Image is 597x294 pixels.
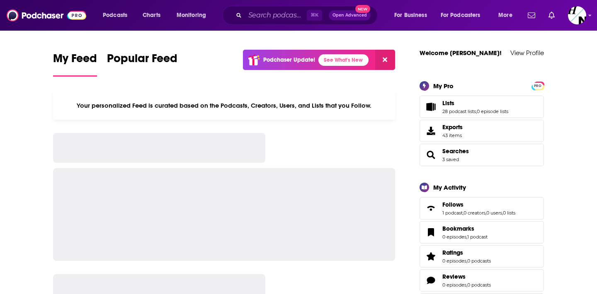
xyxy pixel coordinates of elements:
[103,10,127,21] span: Podcasts
[476,108,477,114] span: ,
[420,120,544,142] a: Exports
[53,92,395,120] div: Your personalized Feed is curated based on the Podcasts, Creators, Users, and Lists that you Follow.
[502,210,503,216] span: ,
[355,5,370,13] span: New
[422,202,439,214] a: Follows
[442,249,463,256] span: Ratings
[422,149,439,161] a: Searches
[422,101,439,113] a: Lists
[498,10,512,21] span: More
[524,8,539,22] a: Show notifications dropdown
[420,197,544,219] span: Follows
[510,49,544,57] a: View Profile
[503,210,515,216] a: 0 lists
[171,9,217,22] button: open menu
[442,99,454,107] span: Lists
[442,157,459,162] a: 3 saved
[318,54,369,66] a: See What's New
[442,201,515,208] a: Follows
[332,13,367,17] span: Open Advanced
[177,10,206,21] span: Monitoring
[467,282,491,288] a: 0 podcasts
[467,234,488,240] a: 1 podcast
[442,133,463,138] span: 43 items
[568,6,586,24] img: User Profile
[486,210,502,216] a: 0 users
[420,96,544,118] span: Lists
[466,258,467,264] span: ,
[107,51,177,77] a: Popular Feed
[442,273,491,280] a: Reviews
[493,9,523,22] button: open menu
[568,6,586,24] button: Show profile menu
[442,147,469,155] a: Searches
[466,282,467,288] span: ,
[442,210,463,216] a: 1 podcast
[97,9,138,22] button: open menu
[442,123,463,131] span: Exports
[137,9,165,22] a: Charts
[442,282,466,288] a: 0 episodes
[442,249,491,256] a: Ratings
[53,51,97,77] a: My Feed
[464,210,485,216] a: 0 creators
[442,108,476,114] a: 28 podcast lists
[7,7,86,23] img: Podchaser - Follow, Share and Rate Podcasts
[420,245,544,267] span: Ratings
[394,10,427,21] span: For Business
[485,210,486,216] span: ,
[467,258,491,264] a: 0 podcasts
[422,251,439,262] a: Ratings
[466,234,467,240] span: ,
[420,221,544,243] span: Bookmarks
[263,56,315,63] p: Podchaser Update!
[568,6,586,24] span: Logged in as HardNumber5
[442,258,466,264] a: 0 episodes
[433,183,466,191] div: My Activity
[533,82,543,88] a: PRO
[420,144,544,166] span: Searches
[329,10,371,20] button: Open AdvancedNew
[422,227,439,238] a: Bookmarks
[107,51,177,70] span: Popular Feed
[477,108,508,114] a: 0 episode lists
[433,82,454,90] div: My Pro
[442,225,488,232] a: Bookmarks
[420,269,544,292] span: Reviews
[53,51,97,70] span: My Feed
[442,234,466,240] a: 0 episodes
[245,9,307,22] input: Search podcasts, credits, & more...
[545,8,558,22] a: Show notifications dropdown
[422,125,439,137] span: Exports
[435,9,493,22] button: open menu
[307,10,322,21] span: ⌘ K
[441,10,481,21] span: For Podcasters
[420,49,502,57] a: Welcome [PERSON_NAME]!
[533,83,543,89] span: PRO
[442,201,464,208] span: Follows
[230,6,386,25] div: Search podcasts, credits, & more...
[442,225,474,232] span: Bookmarks
[388,9,437,22] button: open menu
[442,99,508,107] a: Lists
[143,10,160,21] span: Charts
[422,275,439,286] a: Reviews
[442,273,466,280] span: Reviews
